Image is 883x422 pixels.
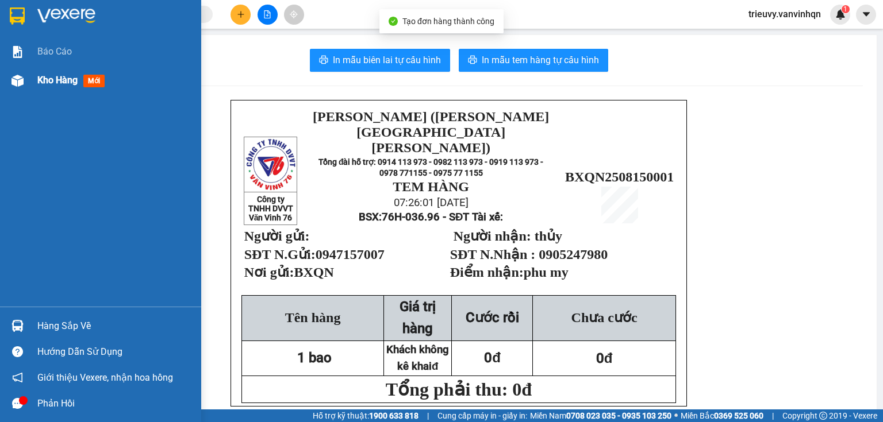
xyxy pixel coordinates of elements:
[11,320,24,332] img: warehouse-icon
[674,413,678,418] span: ⚪️
[681,409,763,422] span: Miền Bắc
[530,409,671,422] span: Miền Nam
[231,5,251,25] button: plus
[248,195,293,222] strong: Công ty TNHH DVVT Văn Vinh 76
[539,247,608,262] span: 0905247980
[12,398,23,409] span: message
[313,409,419,422] span: Hỗ trợ kỹ thuật:
[359,211,503,223] span: BSX:
[861,9,872,20] span: caret-down
[382,211,503,223] span: 76H-036.96 - SĐT Tài xế:
[244,247,385,262] strong: SĐT N.Gửi:
[244,229,310,243] strong: Người gửi:
[369,411,419,420] strong: 1900 633 818
[819,412,827,420] span: copyright
[310,49,450,72] button: printerIn mẫu biên lai tự cấu hình
[596,350,613,366] span: 0đ
[285,310,341,325] span: Tên hàng
[450,265,569,280] strong: Điểm nhận:
[571,310,638,325] span: Chưa cước
[37,44,72,59] span: Báo cáo
[454,229,531,243] strong: Người nhận:
[245,138,297,191] img: logo
[394,196,469,209] span: 07:26:01 [DATE]
[379,168,483,177] strong: 0978 771155 - 0975 77 1155
[386,343,449,373] strong: Khách không kê khaiđ
[263,10,271,18] span: file-add
[535,229,562,243] span: thủy
[37,395,193,412] div: Phản hồi
[842,5,850,13] sup: 1
[484,350,501,366] span: 0đ
[466,309,519,326] strong: Cước rồi
[12,372,23,383] span: notification
[12,346,23,357] span: question-circle
[313,109,549,155] strong: [PERSON_NAME] ([PERSON_NAME][GEOGRAPHIC_DATA][PERSON_NAME])
[468,55,477,66] span: printer
[37,75,78,86] span: Kho hàng
[244,265,337,280] span: Nơi gửi:
[258,5,278,25] button: file-add
[11,75,24,87] img: warehouse-icon
[42,73,171,95] strong: Tổng đài hỗ trợ: 0914 113 973 - 0982 113 973 - 0919 113 973 -
[482,53,599,67] span: In mẫu tem hàng tự cấu hình
[856,5,876,25] button: caret-down
[10,7,25,25] img: logo-vxr
[318,157,544,167] strong: Tổng đài hỗ trợ: 0914 113 973 - 0982 113 973 - 0919 113 973 -
[843,5,847,13] span: 1
[566,411,671,420] strong: 0708 023 035 - 0935 103 250
[37,318,193,335] div: Hàng sắp về
[459,49,608,72] button: printerIn mẫu tem hàng tự cấu hình
[5,19,30,72] img: logo
[714,411,763,420] strong: 0369 525 060
[386,379,532,400] span: Tổng phải thu: 0đ
[37,370,173,385] span: Giới thiệu Vexere, nhận hoa hồng
[437,409,527,422] span: Cung cấp máy in - giấy in:
[427,409,429,422] span: |
[290,10,298,18] span: aim
[237,10,245,18] span: plus
[524,265,569,280] span: phu my
[400,299,436,336] span: Giá trị hàng
[37,343,193,361] div: Hướng dẫn sử dụng
[11,46,24,58] img: solution-icon
[316,247,385,262] span: 0947157007
[294,265,337,280] span: BXQN
[5,76,30,152] strong: Công ty TNHH DVVT Văn Vinh 76
[402,17,494,26] span: Tạo đơn hàng thành công
[284,5,304,25] button: aim
[565,169,674,184] span: BXQN2508150001
[450,247,536,262] strong: SĐT N.Nhận :
[319,55,328,66] span: printer
[835,9,846,20] img: icon-new-feature
[739,7,830,21] span: trieuvy.vanvinhqn
[297,350,332,366] span: 1 bao
[32,9,181,71] strong: [PERSON_NAME] ([PERSON_NAME][GEOGRAPHIC_DATA][PERSON_NAME])
[333,53,441,67] span: In mẫu biên lai tự cấu hình
[389,17,398,26] span: check-circle
[83,75,105,87] span: mới
[393,179,469,194] strong: TEM HÀNG
[772,409,774,422] span: |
